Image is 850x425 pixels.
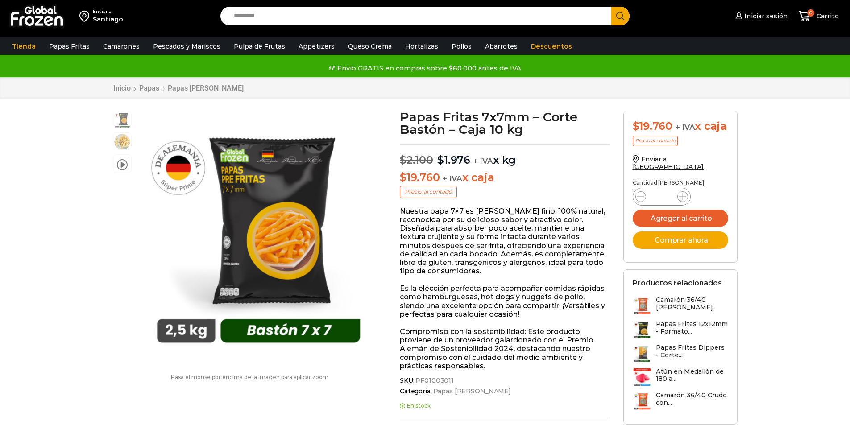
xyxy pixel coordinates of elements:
[633,392,728,411] a: Camarón 36/40 Crudo con...
[149,38,225,55] a: Pescados y Mariscos
[633,120,672,132] bdi: 19.760
[400,171,406,184] span: $
[814,12,839,21] span: Carrito
[676,123,695,132] span: + IVA
[633,120,728,133] div: x caja
[443,174,462,183] span: + IVA
[93,8,123,15] div: Enviar a
[113,374,387,380] p: Pasa el mouse por encima de la imagen para aplicar zoom
[400,388,610,395] span: Categoría:
[733,7,788,25] a: Iniciar sesión
[400,144,610,167] p: x kg
[136,111,381,355] div: 1 / 3
[656,392,728,407] h3: Camarón 36/40 Crudo con...
[79,8,93,24] img: address-field-icon.svg
[400,207,610,276] p: Nuestra papa 7×7 es [PERSON_NAME] fino, 100% natural, reconocida por su delicioso sabor y atracti...
[633,279,722,287] h2: Productos relacionados
[401,38,443,55] a: Hortalizas
[400,377,610,384] span: SKU:
[400,171,440,184] bdi: 19.760
[656,320,728,335] h3: Papas Fritas 12x12mm - Formato...
[400,284,610,318] p: Es la elección perfecta para acompañar comidas rápidas como hamburguesas, hot dogs y nuggets de p...
[633,320,728,339] a: Papas Fritas 12x12mm - Formato...
[400,327,610,370] p: Compromiso con la sostenibilidad: Este producto proviene de un proveedor galardonado con el Premi...
[437,153,444,166] span: $
[136,111,381,355] img: 7x7
[294,38,339,55] a: Appetizers
[400,153,433,166] bdi: 2.100
[45,38,94,55] a: Papas Fritas
[400,403,610,409] p: En stock
[113,84,244,92] nav: Breadcrumb
[400,153,406,166] span: $
[113,133,131,151] span: 7×7
[400,186,457,198] p: Precio al contado
[414,377,454,384] span: PF01003011
[633,344,728,363] a: Papas Fritas Dippers - Corte...
[8,38,40,55] a: Tienda
[633,231,728,249] button: Comprar ahora
[229,38,290,55] a: Pulpa de Frutas
[807,9,814,17] span: 0
[139,84,160,92] a: Papas
[99,38,144,55] a: Camarones
[113,111,131,129] span: 7×7
[742,12,788,21] span: Iniciar sesión
[432,388,511,395] a: Papas [PERSON_NAME]
[437,153,470,166] bdi: 1.976
[633,210,728,227] button: Agregar al carrito
[656,344,728,359] h3: Papas Fritas Dippers - Corte...
[527,38,576,55] a: Descuentos
[611,7,630,25] button: Search button
[633,180,728,186] p: Cantidad [PERSON_NAME]
[633,120,639,132] span: $
[167,84,244,92] a: Papas [PERSON_NAME]
[113,84,131,92] a: Inicio
[93,15,123,24] div: Santiago
[473,157,493,165] span: + IVA
[633,296,728,315] a: Camarón 36/40 [PERSON_NAME]...
[633,368,728,387] a: Atún en Medallón de 180 a...
[481,38,522,55] a: Abarrotes
[796,6,841,27] a: 0 Carrito
[656,368,728,383] h3: Atún en Medallón de 180 a...
[656,296,728,311] h3: Camarón 36/40 [PERSON_NAME]...
[344,38,396,55] a: Queso Crema
[447,38,476,55] a: Pollos
[400,111,610,136] h1: Papas Fritas 7x7mm – Corte Bastón – Caja 10 kg
[633,155,704,171] a: Enviar a [GEOGRAPHIC_DATA]
[400,171,610,184] p: x caja
[653,190,670,203] input: Product quantity
[633,136,678,146] p: Precio al contado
